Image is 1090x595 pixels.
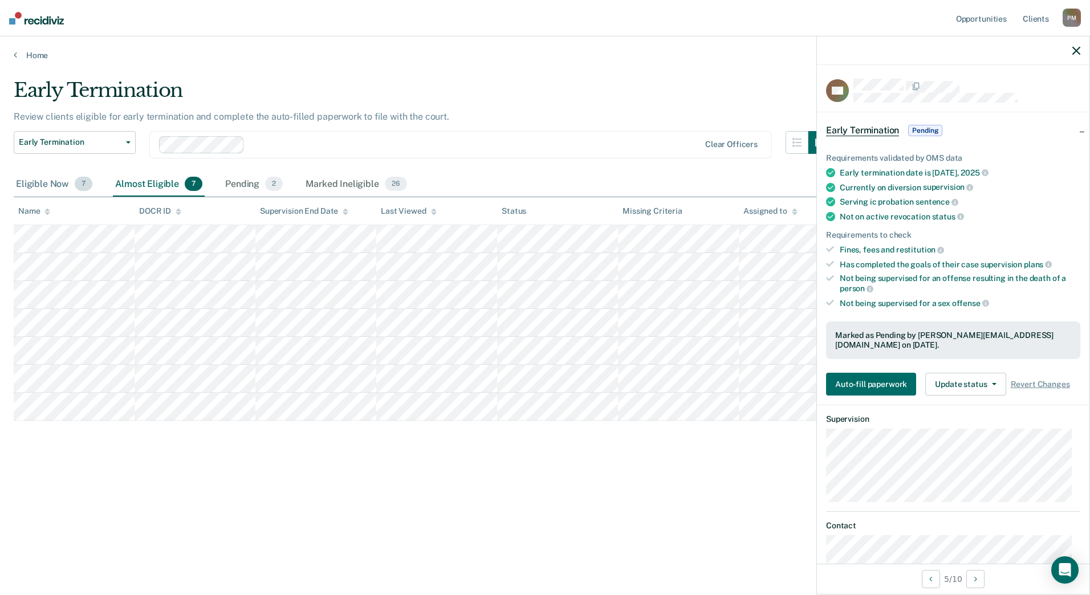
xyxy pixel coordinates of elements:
a: Auto-fill paperwork [826,373,921,396]
p: Review clients eligible for early termination and complete the auto-filled paperwork to file with... [14,111,449,122]
div: Not on active revocation [840,211,1080,222]
div: Marked as Pending by [PERSON_NAME][EMAIL_ADDRESS][DOMAIN_NAME] on [DATE]. [835,331,1071,350]
span: Revert Changes [1011,380,1070,389]
div: Requirements to check [826,230,1080,240]
span: offense [952,299,989,308]
div: Currently on diversion [840,182,1080,193]
div: Pending [223,172,285,197]
div: Supervision End Date [260,206,348,216]
div: Open Intercom Messenger [1051,556,1079,584]
button: Previous Opportunity [922,570,940,588]
span: sentence [916,197,958,206]
div: 5 / 10 [817,564,1089,594]
span: 7 [75,177,92,191]
span: Pending [908,125,942,136]
div: Missing Criteria [623,206,682,216]
div: Last Viewed [381,206,436,216]
div: Almost Eligible [113,172,205,197]
button: Auto-fill paperwork [826,373,916,396]
span: restitution [896,245,944,254]
span: 26 [385,177,407,191]
button: Next Opportunity [966,570,985,588]
div: Has completed the goals of their case supervision [840,259,1080,270]
dt: Contact [826,521,1080,531]
div: Name [18,206,50,216]
span: 2025 [961,168,988,177]
div: DOCR ID [139,206,181,216]
div: Requirements validated by OMS data [826,153,1080,163]
div: Early termination date is [DATE], [840,168,1080,178]
span: 7 [185,177,202,191]
div: Fines, fees and [840,244,1080,255]
div: Status [502,206,526,216]
div: Not being supervised for an offense resulting in the death of a [840,274,1080,293]
span: 2 [265,177,283,191]
a: Home [14,50,1076,60]
div: Not being supervised for a sex [840,298,1080,308]
span: plans [1024,260,1052,269]
button: Update status [925,373,1006,396]
img: Recidiviz [9,12,64,25]
div: Early Termination [14,79,831,111]
div: P M [1063,9,1081,27]
div: Eligible Now [14,172,95,197]
div: Early TerminationPending [817,112,1089,149]
div: Marked Ineligible [303,172,409,197]
span: supervision [923,182,973,191]
div: Assigned to [743,206,797,216]
span: Early Termination [826,125,899,136]
div: Serving ic probation [840,197,1080,207]
div: Clear officers [705,140,758,149]
dt: Supervision [826,414,1080,424]
span: Early Termination [19,137,121,147]
span: person [840,284,873,293]
span: status [932,212,964,221]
